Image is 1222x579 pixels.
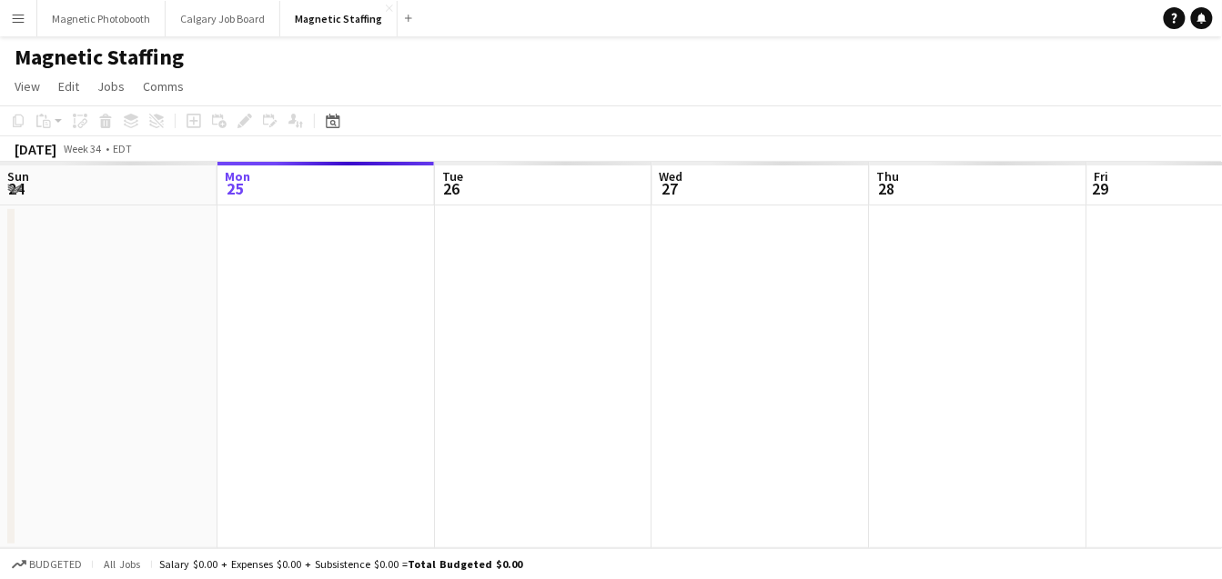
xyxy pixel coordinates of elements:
span: Sun [7,168,29,185]
span: 24 [5,178,29,199]
button: Budgeted [9,554,85,574]
div: Salary $0.00 + Expenses $0.00 + Subsistence $0.00 = [159,557,522,571]
button: Magnetic Staffing [280,1,398,36]
span: View [15,78,40,95]
span: 29 [1092,178,1109,199]
span: All jobs [100,557,144,571]
span: Mon [225,168,250,185]
a: Jobs [90,75,132,98]
a: Comms [136,75,191,98]
span: Comms [143,78,184,95]
a: Edit [51,75,86,98]
span: Wed [660,168,683,185]
span: Thu [877,168,900,185]
span: Total Budgeted $0.00 [408,557,522,571]
a: View [7,75,47,98]
button: Calgary Job Board [166,1,280,36]
span: Jobs [97,78,125,95]
h1: Magnetic Staffing [15,44,184,71]
div: [DATE] [15,140,56,158]
span: 25 [222,178,250,199]
div: EDT [113,142,132,155]
span: Week 34 [60,142,106,155]
span: Budgeted [29,558,82,571]
span: 26 [439,178,463,199]
span: Edit [58,78,79,95]
span: 28 [874,178,900,199]
button: Magnetic Photobooth [37,1,166,36]
span: Fri [1095,168,1109,185]
span: 27 [657,178,683,199]
span: Tue [442,168,463,185]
